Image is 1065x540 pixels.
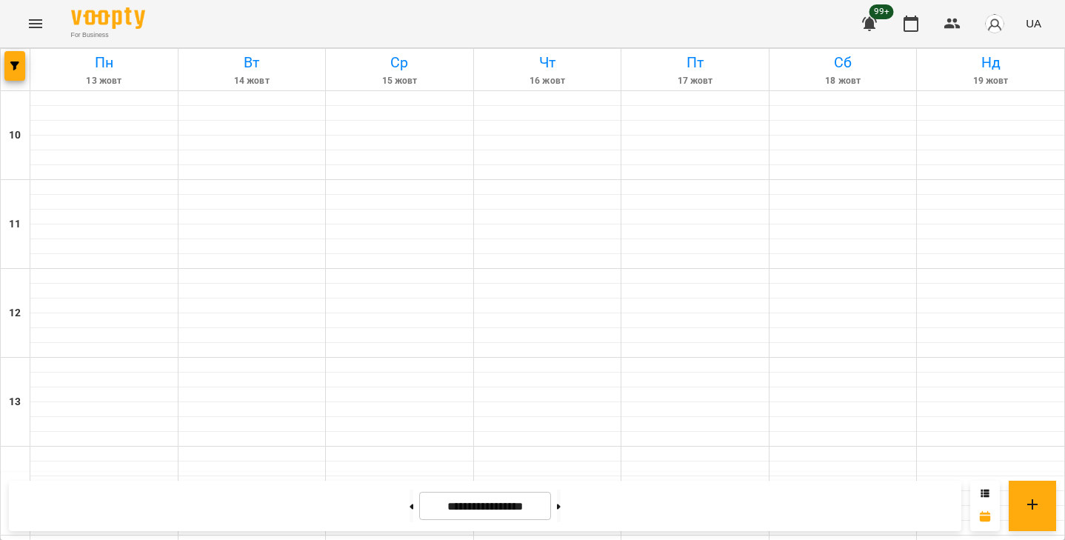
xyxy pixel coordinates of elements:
h6: Ср [328,51,471,74]
img: avatar_s.png [984,13,1005,34]
h6: Нд [919,51,1062,74]
h6: Вт [181,51,324,74]
img: Voopty Logo [71,7,145,29]
button: UA [1020,10,1047,37]
h6: Пн [33,51,176,74]
h6: 13 [9,394,21,410]
h6: 19 жовт [919,74,1062,88]
span: For Business [71,30,145,40]
button: Menu [18,6,53,41]
h6: 12 [9,305,21,321]
h6: Сб [772,51,915,74]
h6: Чт [476,51,619,74]
h6: 17 жовт [624,74,767,88]
span: UA [1026,16,1041,31]
h6: 15 жовт [328,74,471,88]
span: 99+ [869,4,894,19]
h6: 18 жовт [772,74,915,88]
h6: 13 жовт [33,74,176,88]
h6: 11 [9,216,21,233]
h6: 10 [9,127,21,144]
h6: 16 жовт [476,74,619,88]
h6: 14 жовт [181,74,324,88]
h6: Пт [624,51,767,74]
